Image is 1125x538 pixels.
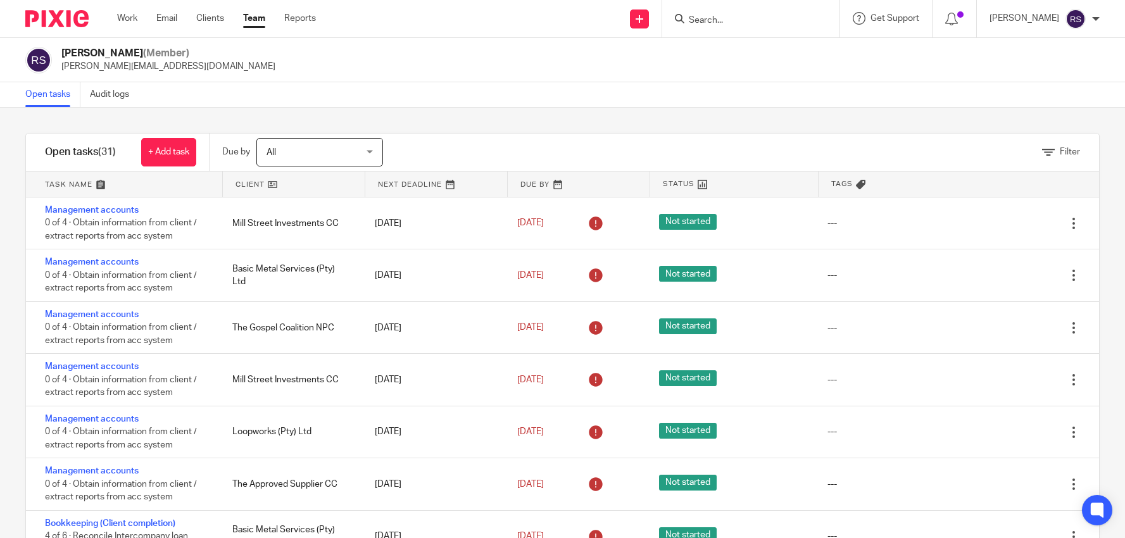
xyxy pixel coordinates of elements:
[362,263,505,288] div: [DATE]
[243,12,265,25] a: Team
[220,367,362,392] div: Mill Street Investments CC
[362,367,505,392] div: [DATE]
[45,375,197,397] span: 0 of 4 · Obtain information from client / extract reports from acc system
[222,146,250,158] p: Due by
[90,82,139,107] a: Audit logs
[827,269,837,282] div: ---
[831,178,853,189] span: Tags
[98,147,116,157] span: (31)
[141,138,196,166] a: + Add task
[659,318,717,334] span: Not started
[45,362,139,371] a: Management accounts
[45,310,139,319] a: Management accounts
[827,425,837,438] div: ---
[220,419,362,444] div: Loopworks (Pty) Ltd
[25,82,80,107] a: Open tasks
[220,256,362,295] div: Basic Metal Services (Pty) Ltd
[220,315,362,341] div: The Gospel Coalition NPC
[117,12,137,25] a: Work
[1060,147,1080,156] span: Filter
[45,415,139,423] a: Management accounts
[659,475,717,491] span: Not started
[45,206,139,215] a: Management accounts
[284,12,316,25] a: Reports
[45,271,197,293] span: 0 of 4 · Obtain information from client / extract reports from acc system
[45,466,139,475] a: Management accounts
[827,322,837,334] div: ---
[45,480,197,502] span: 0 of 4 · Obtain information from client / extract reports from acc system
[659,266,717,282] span: Not started
[362,315,505,341] div: [DATE]
[362,472,505,497] div: [DATE]
[25,47,52,73] img: svg%3E
[990,12,1059,25] p: [PERSON_NAME]
[220,211,362,236] div: Mill Street Investments CC
[45,323,197,346] span: 0 of 4 · Obtain information from client / extract reports from acc system
[663,178,694,189] span: Status
[362,419,505,444] div: [DATE]
[61,60,275,73] p: [PERSON_NAME][EMAIL_ADDRESS][DOMAIN_NAME]
[143,48,189,58] span: (Member)
[517,323,544,332] span: [DATE]
[517,271,544,280] span: [DATE]
[362,211,505,236] div: [DATE]
[688,15,801,27] input: Search
[156,12,177,25] a: Email
[61,47,275,60] h2: [PERSON_NAME]
[659,423,717,439] span: Not started
[517,375,544,384] span: [DATE]
[196,12,224,25] a: Clients
[25,10,89,27] img: Pixie
[517,219,544,228] span: [DATE]
[517,427,544,436] span: [DATE]
[827,373,837,386] div: ---
[45,427,197,449] span: 0 of 4 · Obtain information from client / extract reports from acc system
[220,472,362,497] div: The Approved Supplier CC
[870,14,919,23] span: Get Support
[1065,9,1086,29] img: svg%3E
[45,146,116,159] h1: Open tasks
[827,217,837,230] div: ---
[267,148,276,157] span: All
[659,214,717,230] span: Not started
[45,258,139,266] a: Management accounts
[827,478,837,491] div: ---
[659,370,717,386] span: Not started
[517,480,544,489] span: [DATE]
[45,219,197,241] span: 0 of 4 · Obtain information from client / extract reports from acc system
[45,519,175,528] a: Bookkeeping (Client completion)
